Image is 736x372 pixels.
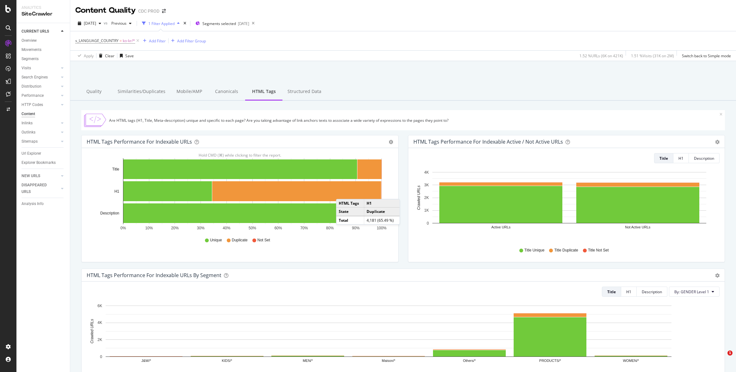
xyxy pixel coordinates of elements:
div: 1 Filter Applied [148,21,175,26]
a: Sitemaps [22,138,59,145]
text: 1K [424,208,429,213]
div: Overview [22,37,37,44]
a: NEW URLS [22,173,59,179]
div: gear [715,273,720,278]
a: Analysis Info [22,201,65,207]
div: Content Quality [75,5,136,16]
a: Inlinks [22,120,59,127]
button: H1 [673,153,689,163]
text: 10% [145,226,153,230]
div: Analytics [22,5,65,10]
span: s_LANGUAGE_COUNTRY [75,38,119,43]
div: Distribution [22,83,41,90]
text: 0 [100,355,102,359]
text: 60% [275,226,282,230]
div: Movements [22,46,41,53]
td: HTML Tags [337,199,364,208]
div: 1.52 % URLs ( 6K on 421K ) [579,53,623,59]
text: Crawled URLs [417,186,421,210]
div: Canonicals [208,83,245,101]
button: Title [602,287,621,297]
div: Clear [105,53,114,59]
button: Clear [96,51,114,61]
text: 90% [352,226,360,230]
a: Url Explorer [22,150,65,157]
div: H1 [626,289,631,294]
div: Description [642,289,662,294]
text: PRODUCTS/* [539,359,561,363]
a: DISAPPEARED URLS [22,182,59,195]
button: By: GENDER Level 1 [669,287,720,297]
span: Previous [109,21,127,26]
button: Save [117,51,134,61]
div: HTTP Codes [22,102,43,108]
a: HTTP Codes [22,102,59,108]
div: Outlinks [22,129,35,136]
span: Not Set [257,238,270,243]
button: 1 Filter Applied [139,18,182,28]
text: 100% [377,226,387,230]
div: Add Filter Group [177,38,206,44]
div: Quality [75,83,113,101]
div: Inlinks [22,120,33,127]
text: 40% [223,226,230,230]
div: Add Filter [149,38,166,44]
div: A chart. [87,158,391,232]
text: Crawled URLs [90,319,94,344]
button: Description [689,153,720,163]
text: 30% [197,226,205,230]
div: 1.51 % Visits ( 31K on 2M ) [631,53,674,59]
div: Search Engines [22,74,48,81]
a: Visits [22,65,59,71]
td: Total [337,216,364,224]
div: Segments [22,56,39,62]
div: HTML Tags Performance for Indexable URLs by Segment [87,272,221,278]
a: Content [22,111,65,117]
div: Visits [22,65,31,71]
span: Unique [210,238,222,243]
div: Performance [22,92,44,99]
div: Content [22,111,35,117]
span: Title Not Set [588,248,609,253]
a: Segments [22,56,65,62]
div: A chart. [413,168,718,242]
div: NEW URLS [22,173,40,179]
div: Save [125,53,134,59]
button: Add Filter [140,37,166,45]
span: By: GENDER Level 1 [674,289,709,294]
td: 4,181 (65.49 %) [364,216,399,224]
div: gear [715,140,720,144]
button: Apply [75,51,94,61]
div: CURRENT URLS [22,28,49,35]
div: Url Explorer [22,150,41,157]
div: Switch back to Simple mode [682,53,731,59]
div: HTML Tags [245,83,282,101]
text: J&W/* [141,359,151,363]
text: Maison/* [382,359,396,363]
text: 0 [427,221,429,226]
text: 50% [249,226,256,230]
text: 80% [326,226,334,230]
text: Title [112,167,120,172]
button: [DATE] [75,18,104,28]
button: Title [654,153,673,163]
a: Overview [22,37,65,44]
span: 2025 Oct. 10th [84,21,96,26]
div: Explorer Bookmarks [22,159,56,166]
text: Active URLs [491,226,510,229]
a: Movements [22,46,65,53]
div: H1 [678,156,683,161]
div: HTML Tags Performance for Indexable URLs [87,139,192,145]
span: vs [104,20,109,26]
a: Outlinks [22,129,59,136]
text: WOMEN/* [623,359,639,363]
text: 2K [424,195,429,200]
text: Description [100,211,119,215]
button: Description [637,287,667,297]
div: HTML Tags Performance for Indexable Active / Not Active URLs [413,139,563,145]
span: Segments selected [202,21,236,26]
text: 0% [121,226,126,230]
div: Apply [84,53,94,59]
button: Segments selected[DATE] [193,18,249,28]
div: Analysis Info [22,201,44,207]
